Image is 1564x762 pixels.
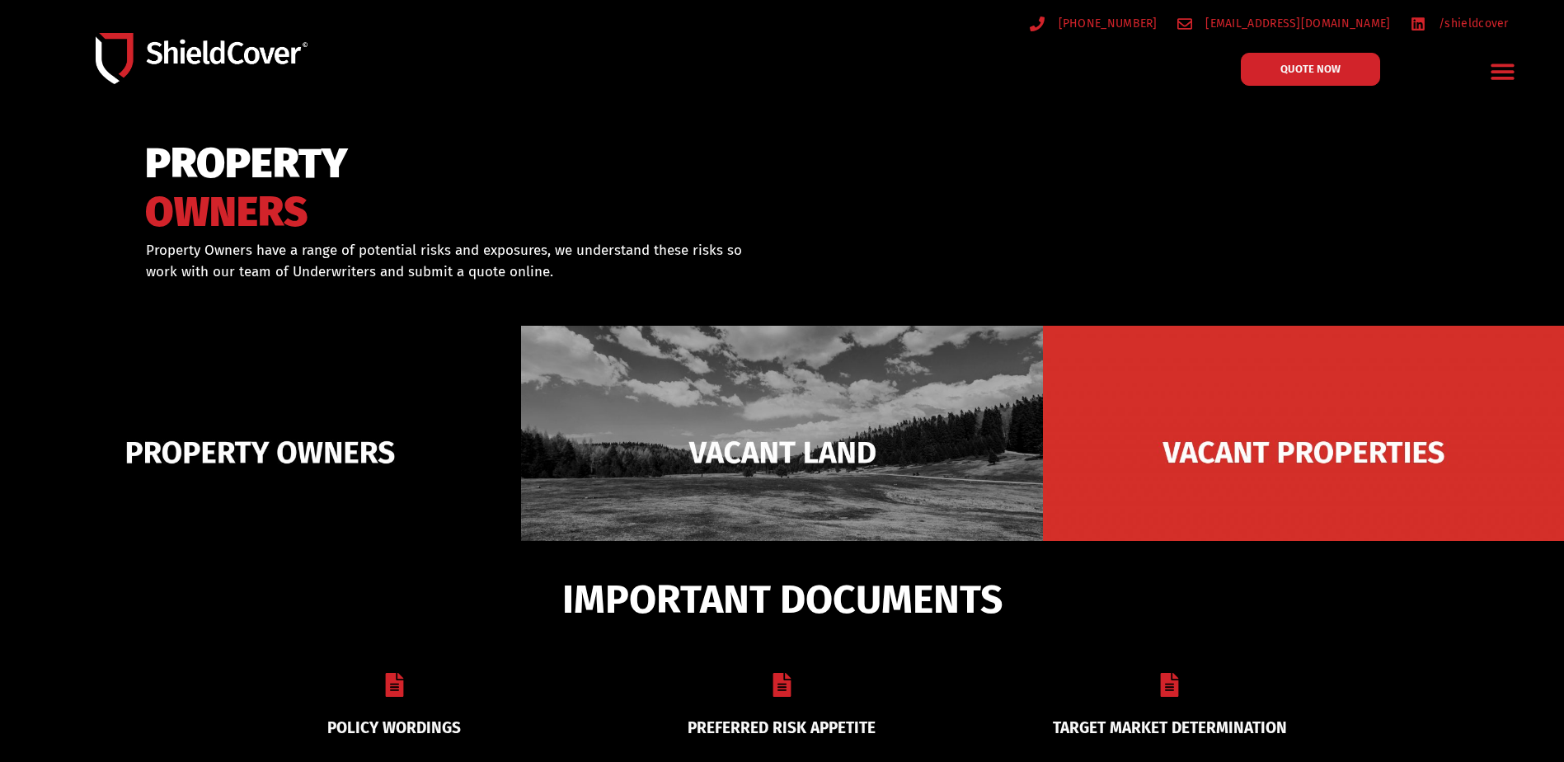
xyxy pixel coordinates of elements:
p: Property Owners have a range of potential risks and exposures, we understand these risks so work ... [146,240,761,282]
a: TARGET MARKET DETERMINATION [1053,718,1287,737]
a: PREFERRED RISK APPETITE [688,718,876,737]
div: Menu Toggle [1483,52,1522,91]
span: QUOTE NOW [1280,63,1341,74]
img: Vacant Land liability cover [521,326,1042,579]
a: [EMAIL_ADDRESS][DOMAIN_NAME] [1177,13,1391,34]
span: PROPERTY [145,147,348,181]
span: IMPORTANT DOCUMENTS [562,584,1003,615]
span: [EMAIL_ADDRESS][DOMAIN_NAME] [1201,13,1390,34]
a: [PHONE_NUMBER] [1030,13,1158,34]
span: [PHONE_NUMBER] [1054,13,1158,34]
a: QUOTE NOW [1241,53,1380,86]
img: Shield-Cover-Underwriting-Australia-logo-full [96,33,308,85]
a: POLICY WORDINGS [327,718,461,737]
a: /shieldcover [1411,13,1509,34]
span: /shieldcover [1435,13,1509,34]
